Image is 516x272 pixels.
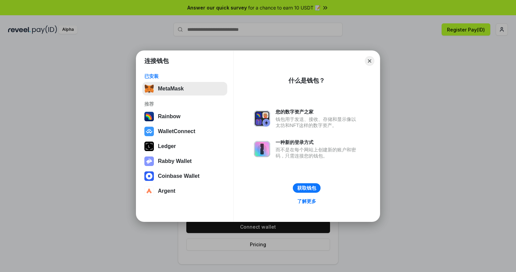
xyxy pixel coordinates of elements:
div: Ledger [158,143,176,149]
div: 钱包用于发送、接收、存储和显示像以太坊和NFT这样的数字资产。 [276,116,359,128]
div: 一种新的登录方式 [276,139,359,145]
div: 了解更多 [297,198,316,204]
div: Argent [158,188,175,194]
div: Rabby Wallet [158,158,192,164]
div: WalletConnect [158,128,195,134]
div: 获取钱包 [297,185,316,191]
button: Argent [142,184,227,198]
div: 已安装 [144,73,225,79]
div: Coinbase Wallet [158,173,200,179]
div: 什么是钱包？ [288,77,325,85]
div: 您的数字资产之家 [276,109,359,115]
div: Rainbow [158,113,181,120]
img: svg+xml,%3Csvg%20fill%3D%22none%22%20height%3D%2233%22%20viewBox%3D%220%200%2035%2033%22%20width%... [144,84,154,93]
div: 推荐 [144,101,225,107]
img: svg+xml,%3Csvg%20xmlns%3D%22http%3A%2F%2Fwww.w3.org%2F2000%2Fsvg%22%20fill%3D%22none%22%20viewBox... [254,141,270,157]
button: Coinbase Wallet [142,169,227,183]
button: 获取钱包 [293,183,321,193]
button: WalletConnect [142,125,227,138]
button: Close [365,56,374,66]
div: MetaMask [158,86,184,92]
button: Rainbow [142,110,227,123]
img: svg+xml,%3Csvg%20xmlns%3D%22http%3A%2F%2Fwww.w3.org%2F2000%2Fsvg%22%20fill%3D%22none%22%20viewBox... [254,110,270,127]
img: svg+xml,%3Csvg%20xmlns%3D%22http%3A%2F%2Fwww.w3.org%2F2000%2Fsvg%22%20width%3D%2228%22%20height%3... [144,142,154,151]
img: svg+xml,%3Csvg%20width%3D%2228%22%20height%3D%2228%22%20viewBox%3D%220%200%2028%2028%22%20fill%3D... [144,171,154,181]
a: 了解更多 [293,197,320,206]
button: Ledger [142,140,227,153]
img: svg+xml,%3Csvg%20xmlns%3D%22http%3A%2F%2Fwww.w3.org%2F2000%2Fsvg%22%20fill%3D%22none%22%20viewBox... [144,156,154,166]
button: Rabby Wallet [142,154,227,168]
img: svg+xml,%3Csvg%20width%3D%2228%22%20height%3D%2228%22%20viewBox%3D%220%200%2028%2028%22%20fill%3D... [144,186,154,196]
button: MetaMask [142,82,227,96]
div: 而不是在每个网站上创建新的账户和密码，只需连接您的钱包。 [276,147,359,159]
img: svg+xml,%3Csvg%20width%3D%22120%22%20height%3D%22120%22%20viewBox%3D%220%200%20120%20120%22%20fil... [144,112,154,121]
img: svg+xml,%3Csvg%20width%3D%2228%22%20height%3D%2228%22%20viewBox%3D%220%200%2028%2028%22%20fill%3D... [144,127,154,136]
h1: 连接钱包 [144,57,169,65]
